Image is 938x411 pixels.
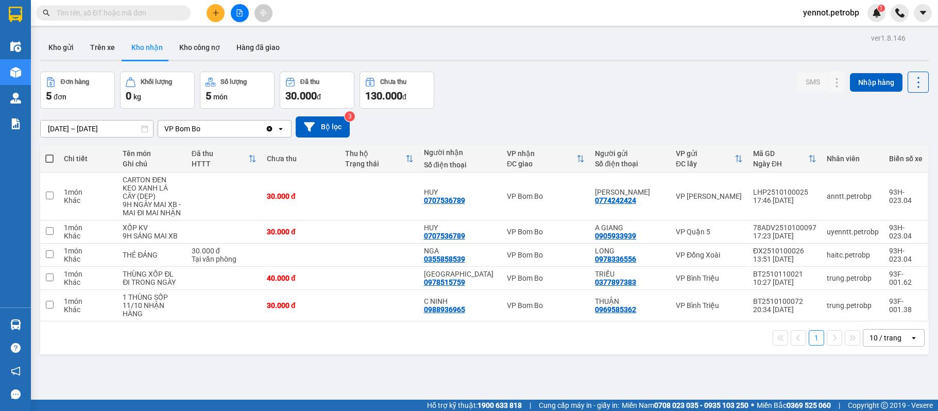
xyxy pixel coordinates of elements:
div: VP Bom Bo [507,274,585,282]
th: Toggle SortBy [671,145,748,173]
button: aim [254,4,272,22]
span: 5 [206,90,211,102]
div: VP gửi [676,149,735,158]
div: Khác [64,278,112,286]
span: copyright [881,402,888,409]
div: Số điện thoại [595,160,666,168]
div: 11/10 NHẬN HÀNG [123,301,181,318]
span: notification [11,366,21,376]
div: 1 món [64,188,112,196]
input: Selected VP Bom Bo. [201,124,202,134]
div: 9H NGÀY MAI XB - MAI ĐI MAI NHẬN [123,200,181,217]
div: Tại văn phòng [192,255,257,263]
div: 40.000 đ [267,274,335,282]
span: caret-down [918,8,928,18]
div: VP Bom Bo [164,124,200,134]
div: THÙNG XỐP ĐL [123,270,181,278]
div: Khác [64,196,112,204]
button: Hàng đã giao [228,35,288,60]
div: VP Bình Triệu [676,274,743,282]
div: 1 món [64,247,112,255]
span: plus [212,9,219,16]
input: Tìm tên, số ĐT hoặc mã đơn [57,7,178,19]
div: SEOUL [424,270,497,278]
div: C NINH [424,297,497,305]
th: Toggle SortBy [340,145,418,173]
img: phone-icon [895,8,905,18]
span: search [43,9,50,16]
div: VP Bình Triệu [676,301,743,310]
div: 93H-023.04 [889,247,923,263]
div: Ngày ĐH [753,160,808,168]
div: ANH KHÁNH [595,188,666,196]
button: plus [207,4,225,22]
strong: 0708 023 035 - 0935 103 250 [654,401,748,409]
div: trung.petrobp [827,301,879,310]
img: logo-vxr [9,7,22,22]
div: 0377897383 [595,278,636,286]
div: HUY [424,224,497,232]
span: yennot.petrobp [795,6,867,19]
div: XỐP KV [123,224,181,232]
div: 1 món [64,270,112,278]
span: message [11,389,21,399]
div: 0707536789 [424,232,465,240]
span: | [530,400,531,411]
img: warehouse-icon [10,41,21,52]
div: Số điện thoại [424,161,497,169]
div: Người nhận [424,148,497,157]
div: 17:23 [DATE] [753,232,816,240]
img: warehouse-icon [10,93,21,104]
div: A GIANG [595,224,666,232]
div: trung.petrobp [827,274,879,282]
div: ĐI TRONG NGÀY [123,278,181,286]
div: 0707536789 [424,196,465,204]
div: VP Bom Bo [507,228,585,236]
button: file-add [231,4,249,22]
div: ĐC giao [507,160,576,168]
div: 10 / trang [869,333,901,343]
button: Đã thu30.000đ [280,72,354,109]
div: Chưa thu [380,78,406,85]
button: Đơn hàng5đơn [40,72,115,109]
div: 0978336556 [595,255,636,263]
div: NGA [424,247,497,255]
div: Khác [64,255,112,263]
div: 30.000 đ [267,228,335,236]
div: Biển số xe [889,155,923,163]
div: VP Bom Bo [507,192,585,200]
button: SMS [797,73,828,91]
div: THẺ ĐẢNG [123,251,181,259]
span: | [839,400,840,411]
input: Select a date range. [41,121,153,137]
div: BT2510100072 [753,297,816,305]
div: Đơn hàng [61,78,89,85]
span: Miền Bắc [757,400,831,411]
th: Toggle SortBy [502,145,590,173]
div: haitc.petrobp [827,251,879,259]
span: file-add [236,9,243,16]
div: Mã GD [753,149,808,158]
div: 1 THÙNG SỐP [123,293,181,301]
span: aim [260,9,267,16]
span: đ [402,93,406,101]
sup: 3 [345,111,355,122]
button: Bộ lọc [296,116,350,138]
div: HTTT [192,160,248,168]
div: 30.000 đ [267,301,335,310]
div: VP Bom Bo [507,251,585,259]
span: Miền Nam [622,400,748,411]
div: THUẬN [595,297,666,305]
div: 93H-023.04 [889,224,923,240]
svg: open [277,125,285,133]
th: Toggle SortBy [748,145,822,173]
div: VP Đồng Xoài [676,251,743,259]
div: BT2510110021 [753,270,816,278]
div: VP Bom Bo [507,301,585,310]
div: 0355858539 [424,255,465,263]
div: ĐX2510100026 [753,247,816,255]
div: Người gửi [595,149,666,158]
button: Kho công nợ [171,35,228,60]
div: 0905933939 [595,232,636,240]
div: ĐC lấy [676,160,735,168]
